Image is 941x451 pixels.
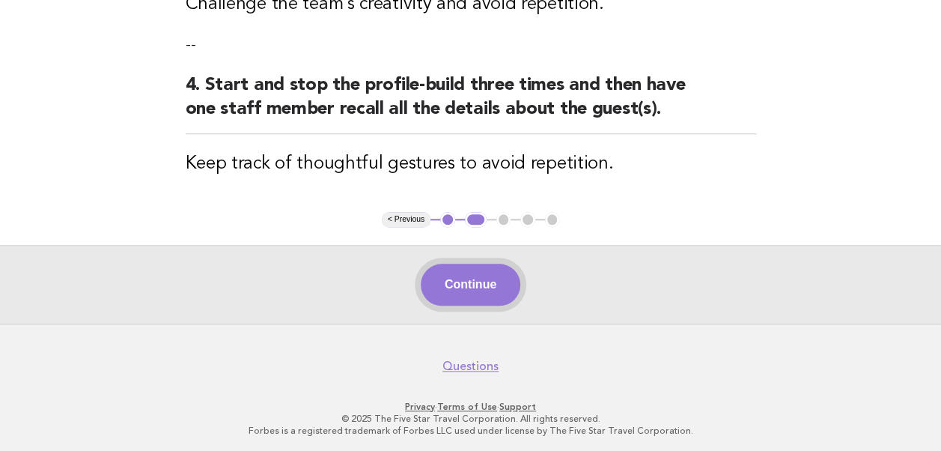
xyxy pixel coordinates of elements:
[186,34,756,55] p: --
[186,152,756,176] h3: Keep track of thoughtful gestures to avoid repetition.
[21,425,920,437] p: Forbes is a registered trademark of Forbes LLC used under license by The Five Star Travel Corpora...
[437,402,497,412] a: Terms of Use
[405,402,435,412] a: Privacy
[499,402,536,412] a: Support
[442,359,499,374] a: Questions
[382,212,430,227] button: < Previous
[186,73,756,134] h2: 4. Start and stop the profile-build three times and then have one staff member recall all the det...
[21,413,920,425] p: © 2025 The Five Star Travel Corporation. All rights reserved.
[440,212,455,227] button: 1
[421,264,520,306] button: Continue
[465,212,487,227] button: 2
[21,401,920,413] p: · ·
